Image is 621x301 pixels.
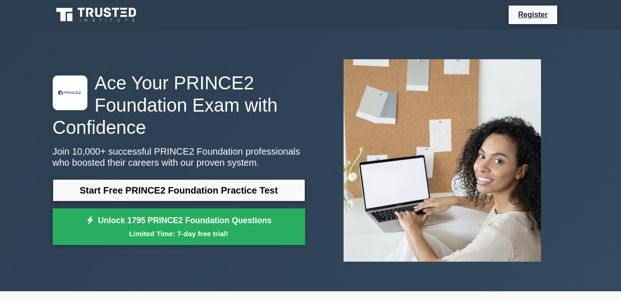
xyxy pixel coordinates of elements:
[53,146,305,168] p: Join 10,000+ successful PRINCE2 Foundation professionals who boosted their careers with our prove...
[512,9,553,20] a: Register
[53,179,305,201] a: Start Free PRINCE2 Foundation Practice Test
[64,228,294,239] small: Limited Time: 7-day free trial!
[53,208,305,245] a: Unlock 1795 PRINCE2 Foundation QuestionsLimited Time: 7-day free trial!
[53,72,305,138] h1: Ace Your PRINCE2 Foundation Exam with Confidence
